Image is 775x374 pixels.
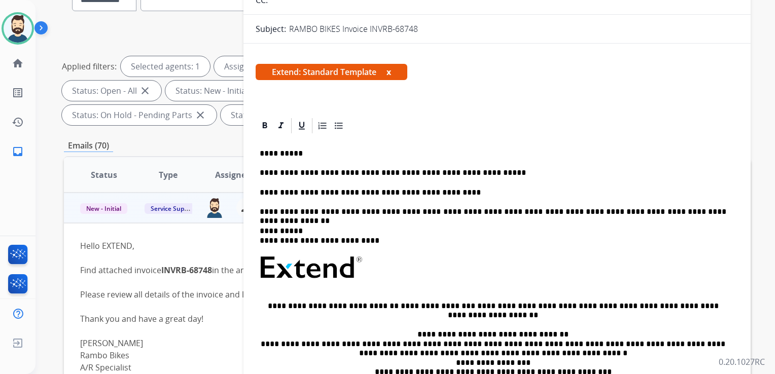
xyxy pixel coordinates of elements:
[62,81,161,101] div: Status: Open - All
[257,118,272,133] div: Bold
[145,203,202,214] span: Service Support
[12,57,24,69] mat-icon: home
[12,116,24,128] mat-icon: history
[294,118,309,133] div: Underline
[221,105,357,125] div: Status: On Hold - Servicers
[273,118,289,133] div: Italic
[91,169,117,181] span: Status
[139,85,151,97] mat-icon: close
[62,60,117,72] p: Applied filters:
[194,109,206,121] mat-icon: close
[159,169,178,181] span: Type
[4,14,32,43] img: avatar
[64,139,113,152] p: Emails (70)
[315,118,330,133] div: Ordered List
[240,202,253,214] mat-icon: person_remove
[256,23,286,35] p: Subject:
[80,203,127,214] span: New - Initial
[62,105,217,125] div: Status: On Hold - Pending Parts
[214,56,293,77] div: Assigned to me
[165,81,272,101] div: Status: New - Initial
[256,64,407,80] span: Extend: Standard Template
[12,145,24,158] mat-icon: inbox
[289,23,418,35] p: RAMBO BIKES Invoice INVRB-68748
[205,198,224,218] img: agent-avatar
[215,169,251,181] span: Assignee
[121,56,210,77] div: Selected agents: 1
[331,118,346,133] div: Bullet List
[719,356,765,368] p: 0.20.1027RC
[161,265,212,276] strong: INVRB-68748
[386,66,391,78] button: x
[12,87,24,99] mat-icon: list_alt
